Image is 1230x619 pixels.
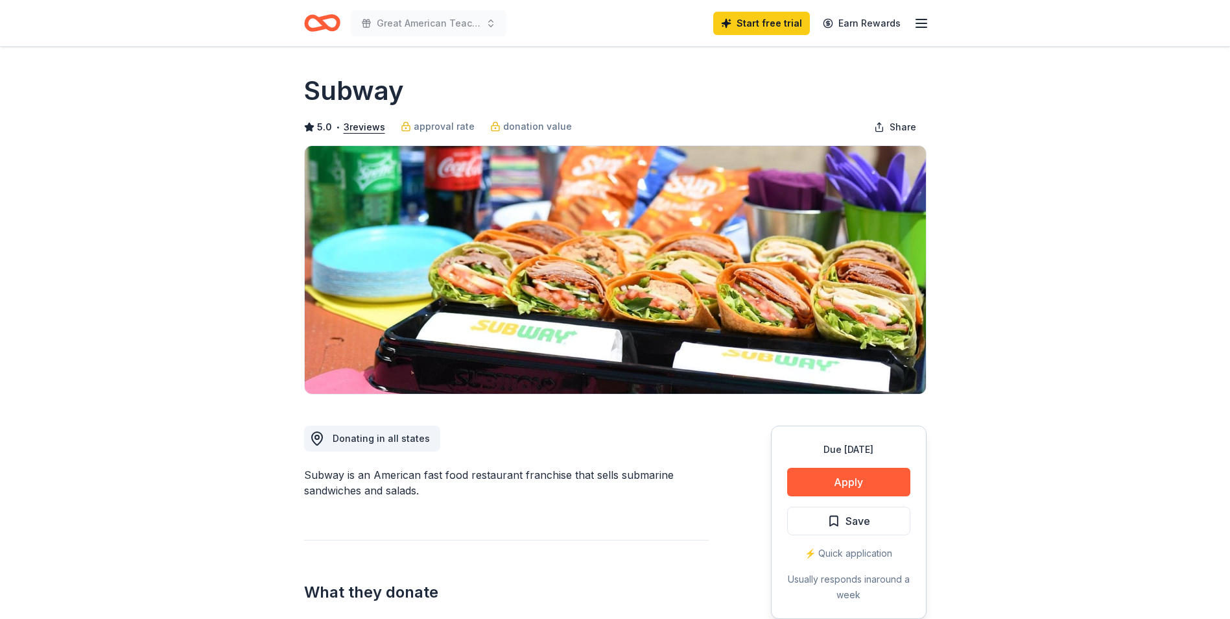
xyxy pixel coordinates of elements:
[503,119,572,134] span: donation value
[787,572,910,603] div: Usually responds in around a week
[713,12,810,35] a: Start free trial
[335,122,340,132] span: •
[377,16,480,31] span: Great American Teach In
[787,468,910,496] button: Apply
[304,582,709,603] h2: What they donate
[317,119,332,135] span: 5.0
[815,12,908,35] a: Earn Rewards
[401,119,475,134] a: approval rate
[787,546,910,561] div: ⚡️ Quick application
[351,10,506,36] button: Great American Teach In
[304,73,404,109] h1: Subway
[344,119,385,135] button: 3reviews
[787,507,910,535] button: Save
[304,8,340,38] a: Home
[787,442,910,457] div: Due [DATE]
[890,119,916,135] span: Share
[846,513,870,529] span: Save
[304,467,709,498] div: Subway is an American fast food restaurant franchise that sells submarine sandwiches and salads.
[305,146,926,394] img: Image for Subway
[333,433,430,444] span: Donating in all states
[414,119,475,134] span: approval rate
[864,114,927,140] button: Share
[490,119,572,134] a: donation value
